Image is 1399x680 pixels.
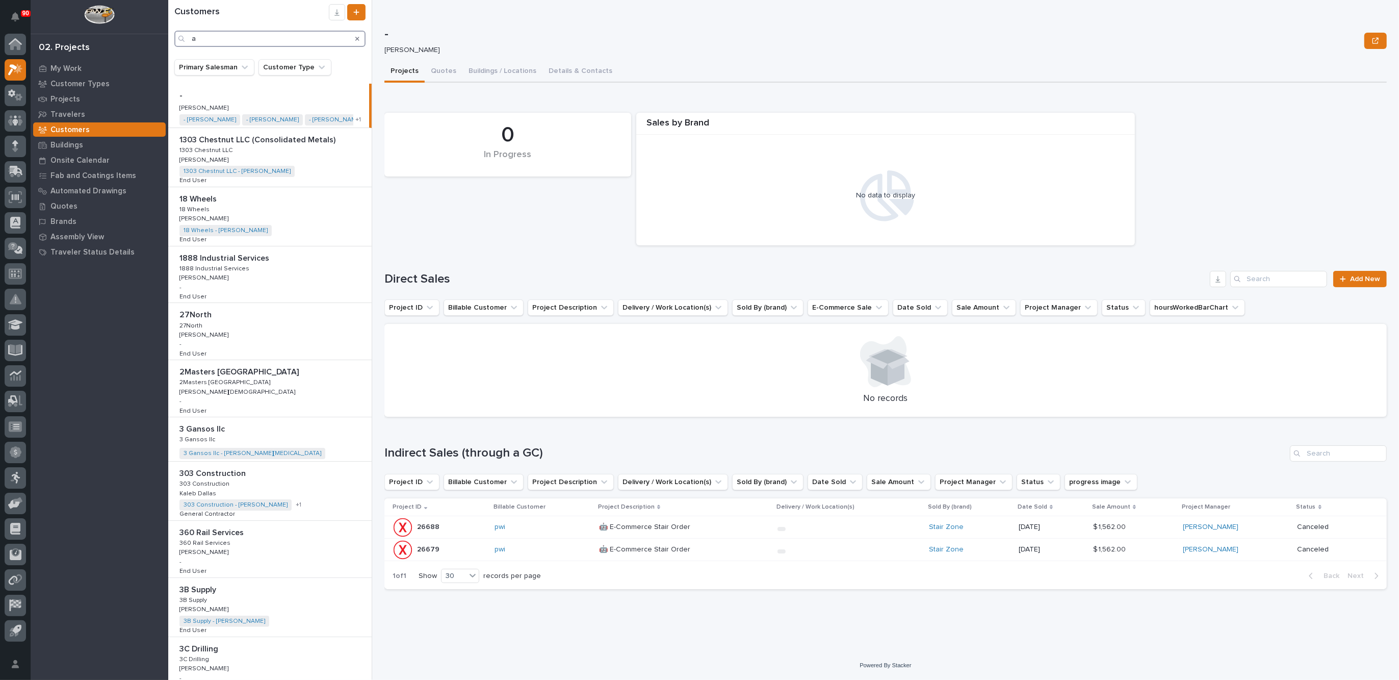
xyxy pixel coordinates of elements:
span: Back [1317,571,1339,581]
button: Project ID [384,299,439,316]
a: 303 Construction303 Construction 303 Construction303 Construction Kaleb DallasKaleb Dallas 303 Co... [168,462,372,521]
span: + 1 [296,502,301,508]
p: [PERSON_NAME] [179,213,230,222]
p: 3 Gansos llc [179,434,217,443]
p: Date Sold [1018,501,1047,513]
div: Sales by Brand [636,118,1135,135]
p: records per page [483,572,541,581]
p: Traveler Status Details [50,248,135,257]
button: Quotes [425,61,462,83]
a: [PERSON_NAME] [1183,545,1238,554]
p: 🤖 E-Commerce Stair Order [599,543,692,554]
p: [PERSON_NAME] [384,46,1356,55]
a: 3 Gansos llc3 Gansos llc 3 Gansos llc3 Gansos llc 3 Gansos llc - [PERSON_NAME][MEDICAL_DATA] [168,417,372,462]
a: 2Masters [GEOGRAPHIC_DATA]2Masters [GEOGRAPHIC_DATA] 2Masters [GEOGRAPHIC_DATA]2Masters [GEOGRAPH... [168,360,372,417]
a: Brands [31,214,168,229]
p: End User [179,566,209,575]
a: [PERSON_NAME] [1183,523,1238,532]
p: 27North [179,308,214,320]
p: Delivery / Work Location(s) [776,501,854,513]
button: Notifications [5,6,26,28]
p: Canceled [1298,523,1370,532]
a: Powered By Stacker [860,662,911,668]
p: 3C Drilling [179,642,220,654]
p: Sold By (brand) [928,501,972,513]
p: Automated Drawings [50,187,126,196]
a: 1303 Chestnut LLC - [PERSON_NAME] [184,168,291,175]
img: Workspace Logo [84,5,114,24]
button: Buildings / Locations [462,61,542,83]
p: End User [179,406,209,415]
p: - [384,27,1360,42]
p: No records [397,393,1375,405]
p: Onsite Calendar [50,156,110,165]
div: Search [1230,271,1327,287]
button: Date Sold [808,474,863,490]
p: 18 Wheels [179,204,212,213]
p: [PERSON_NAME] [179,272,230,282]
button: Project Manager [935,474,1013,490]
a: Customer Types [31,76,168,91]
button: Projects [384,61,425,83]
p: End User [179,348,209,358]
p: Assembly View [50,233,104,242]
p: - [179,341,182,348]
button: Date Sold [893,299,948,316]
a: Automated Drawings [31,183,168,198]
button: Sold By (brand) [732,299,804,316]
p: - [179,398,182,405]
p: 360 Rail Services [179,538,232,547]
button: Status [1102,299,1146,316]
p: End User [179,175,209,184]
p: Billable Customer [494,501,546,513]
p: Quotes [50,202,77,211]
a: My Work [31,61,168,76]
div: 02. Projects [39,42,90,54]
p: 2Masters [GEOGRAPHIC_DATA] [179,377,272,386]
h1: Customers [174,7,329,18]
button: Next [1343,571,1387,581]
p: 1888 Industrial Services [179,251,271,263]
p: General Contractor [179,509,237,518]
p: 18 Wheels [179,192,219,204]
a: 27North27North 27North27North [PERSON_NAME][PERSON_NAME] -End UserEnd User [168,303,372,360]
button: E-Commerce Sale [808,299,889,316]
a: 18 Wheels - [PERSON_NAME] [184,227,268,234]
p: Projects [50,95,80,104]
p: - [179,284,182,291]
div: Notifications90 [13,12,26,29]
p: Show [419,572,437,581]
div: No data to display [641,191,1130,200]
a: pwi [495,523,505,532]
p: [PERSON_NAME] [179,604,230,613]
button: Project ID [384,474,439,490]
button: Delivery / Work Location(s) [618,299,728,316]
input: Search [1290,445,1387,462]
p: 303 Construction [179,467,248,478]
p: Travelers [50,110,85,119]
p: - [179,559,182,566]
button: Details & Contacts [542,61,618,83]
p: Fab and Coatings Items [50,171,136,181]
p: [PERSON_NAME] [179,663,230,672]
a: - [PERSON_NAME] [309,116,361,123]
a: 3B Supply3B Supply 3B Supply3B Supply [PERSON_NAME][PERSON_NAME] 3B Supply - [PERSON_NAME] End Us... [168,578,372,637]
p: $ 1,562.00 [1093,521,1128,532]
input: Search [174,31,366,47]
div: 0 [402,122,614,148]
p: [PERSON_NAME] [179,155,230,164]
p: 3C Drilling [179,654,211,663]
span: Add New [1350,275,1380,283]
p: 1303 Chestnut LLC [179,145,235,154]
a: Customers [31,122,168,137]
a: Onsite Calendar [31,153,168,168]
p: $ 1,562.00 [1093,543,1128,554]
button: Customer Type [258,59,331,75]
a: Fab and Coatings Items [31,168,168,183]
a: 303 Construction - [PERSON_NAME] [184,501,288,509]
h1: Indirect Sales (through a GC) [384,446,1286,461]
a: -- [PERSON_NAME][PERSON_NAME] - [PERSON_NAME] - [PERSON_NAME] - [PERSON_NAME] +1 [168,84,372,128]
a: Travelers [31,107,168,122]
